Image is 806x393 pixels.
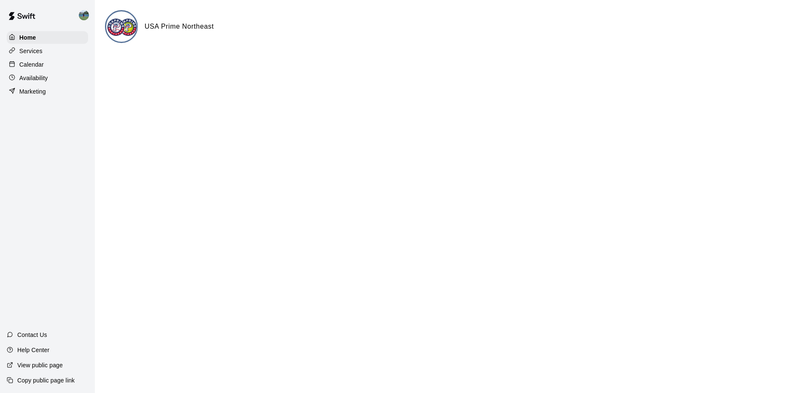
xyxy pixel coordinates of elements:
[7,45,88,57] a: Services
[106,11,138,43] img: USA Prime Northeast logo
[19,87,46,96] p: Marketing
[7,85,88,98] a: Marketing
[17,346,49,354] p: Help Center
[77,7,95,24] div: Andrew Hoffman
[145,21,214,32] h6: USA Prime Northeast
[7,58,88,71] a: Calendar
[19,33,36,42] p: Home
[17,376,75,385] p: Copy public page link
[19,74,48,82] p: Availability
[19,60,44,69] p: Calendar
[17,331,47,339] p: Contact Us
[79,10,89,20] img: Andrew Hoffman
[17,361,63,369] p: View public page
[7,72,88,84] a: Availability
[7,31,88,44] a: Home
[19,47,43,55] p: Services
